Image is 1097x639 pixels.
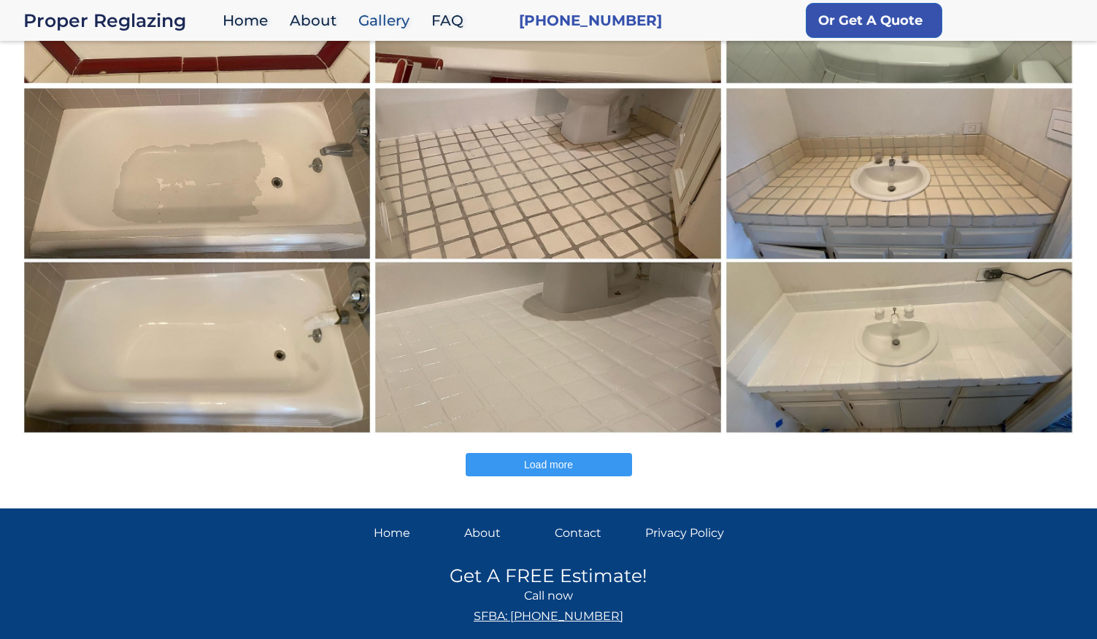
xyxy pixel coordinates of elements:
a: Home [374,523,453,543]
img: ... [372,85,725,436]
a: Gallery [351,5,424,36]
img: ... [723,85,1076,436]
a: ... [724,86,1075,435]
a: home [23,10,215,31]
img: ... [21,85,374,436]
a: Home [215,5,282,36]
span: Load more [524,459,573,470]
a: FAQ [424,5,478,36]
a: ... [22,86,373,435]
button: Load more posts [466,453,632,476]
a: About [282,5,351,36]
div: Proper Reglazing [23,10,215,31]
a: Contact [555,523,634,543]
a: Or Get A Quote [806,3,942,38]
a: ... [373,86,724,435]
a: Privacy Policy [645,523,724,543]
a: About [464,523,543,543]
a: [PHONE_NUMBER] [519,10,662,31]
